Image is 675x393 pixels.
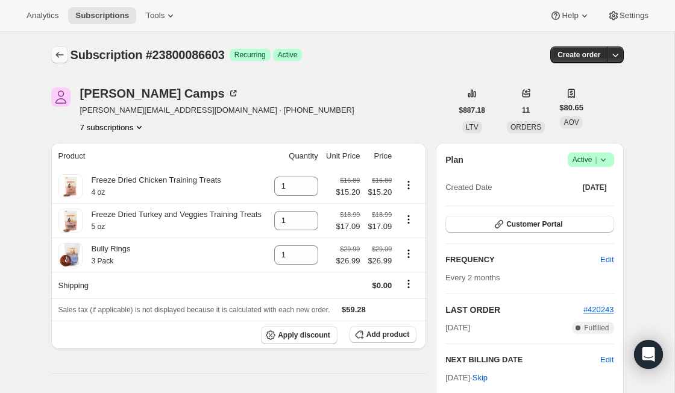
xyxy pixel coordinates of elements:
button: Product actions [399,178,418,192]
button: Add product [350,326,416,343]
span: $59.28 [342,305,366,314]
span: Subscriptions [75,11,129,20]
small: 5 oz [92,222,105,231]
h2: FREQUENCY [445,254,600,266]
button: Skip [465,368,495,388]
span: 11 [522,105,530,115]
span: LTV [466,123,479,131]
button: Product actions [399,213,418,226]
button: Edit [593,250,621,269]
span: $26.99 [336,255,360,267]
small: 4 oz [92,188,105,196]
span: [DATE] [583,183,607,192]
span: [PERSON_NAME][EMAIL_ADDRESS][DOMAIN_NAME] · [PHONE_NUMBER] [80,104,354,116]
span: Analytics [27,11,58,20]
small: $29.99 [340,245,360,253]
span: ORDERS [510,123,541,131]
span: Add product [366,330,409,339]
span: [DATE] [445,322,470,334]
th: Product [51,143,270,169]
th: Price [363,143,395,169]
button: #420243 [583,304,614,316]
span: Active [278,50,298,60]
h2: Plan [445,154,463,166]
button: Settings [600,7,656,24]
span: Apply discount [278,330,330,340]
div: [PERSON_NAME] Camps [80,87,239,99]
small: $16.89 [340,177,360,184]
small: $16.89 [372,177,392,184]
span: Sales tax (if applicable) is not displayed because it is calculated with each new order. [58,306,330,314]
span: | [595,155,597,165]
small: $18.99 [340,211,360,218]
span: Create order [557,50,600,60]
button: Create order [550,46,607,63]
span: Help [562,11,578,20]
span: $80.65 [559,102,583,114]
button: Tools [139,7,184,24]
a: #420243 [583,305,614,314]
small: 3 Pack [92,257,114,265]
button: Product actions [80,121,146,133]
span: Settings [620,11,648,20]
span: Every 2 months [445,273,500,282]
small: $29.99 [372,245,392,253]
span: Skip [472,372,488,384]
button: Product actions [399,247,418,260]
div: Freeze Dried Turkey and Veggies Training Treats [83,209,262,233]
button: [DATE] [576,179,614,196]
img: product img [58,209,83,233]
span: $17.09 [367,221,392,233]
img: product img [58,243,83,267]
button: Analytics [19,7,66,24]
span: $15.20 [336,186,360,198]
span: [DATE] · [445,373,488,382]
span: $0.00 [372,281,392,290]
span: $26.99 [367,255,392,267]
button: $887.18 [452,102,492,119]
span: Edit [600,254,614,266]
button: 11 [515,102,537,119]
button: Help [542,7,597,24]
span: Fulfilled [584,323,609,333]
span: $887.18 [459,105,485,115]
span: Subscription #23800086603 [71,48,225,61]
div: Open Intercom Messenger [634,340,663,369]
button: Edit [600,354,614,366]
div: Bully Rings [83,243,131,267]
span: Recurring [234,50,266,60]
h2: NEXT BILLING DATE [445,354,600,366]
div: Freeze Dried Chicken Training Treats [83,174,221,198]
span: AOV [564,118,579,127]
th: Unit Price [322,143,364,169]
span: Active [573,154,609,166]
button: Subscriptions [68,7,136,24]
button: Subscriptions [51,46,68,63]
th: Quantity [269,143,322,169]
span: Created Date [445,181,492,193]
th: Shipping [51,272,270,298]
span: $17.09 [336,221,360,233]
span: Customer Portal [506,219,562,229]
span: $15.20 [367,186,392,198]
img: product img [58,174,83,198]
button: Customer Portal [445,216,614,233]
button: Apply discount [261,326,337,344]
span: Kathy Camps [51,87,71,107]
span: Tools [146,11,165,20]
small: $18.99 [372,211,392,218]
button: Shipping actions [399,277,418,291]
h2: LAST ORDER [445,304,583,316]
